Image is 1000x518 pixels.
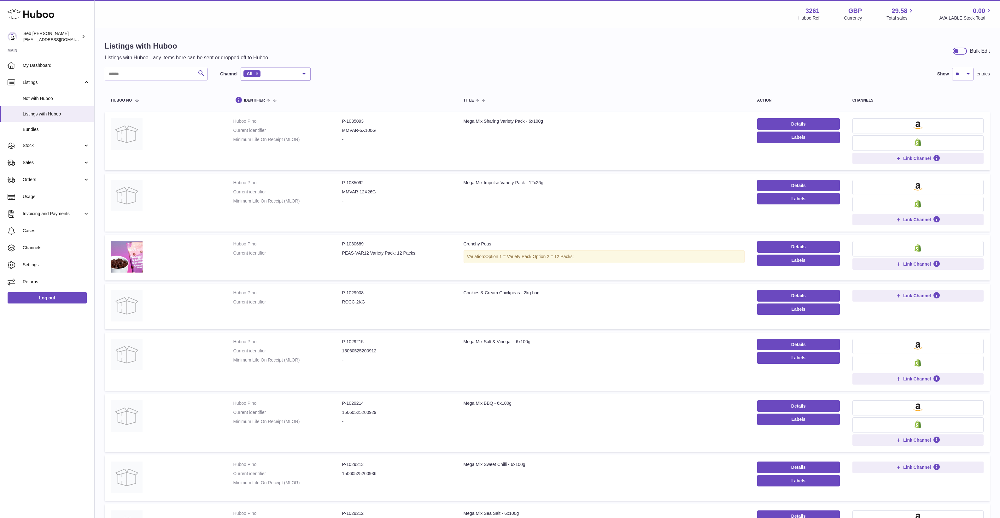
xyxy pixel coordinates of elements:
span: Huboo no [111,98,132,103]
a: Details [757,180,840,191]
dd: - [342,198,451,204]
dt: Huboo P no [233,510,342,516]
dd: RCCC-2KG [342,299,451,305]
dt: Minimum Life On Receipt (MLOR) [233,137,342,143]
span: Listings [23,79,83,85]
dd: - [342,480,451,486]
span: Sales [23,160,83,166]
span: Invoicing and Payments [23,211,83,217]
dt: Minimum Life On Receipt (MLOR) [233,198,342,204]
span: Link Channel [903,293,931,298]
label: Channel [220,71,237,77]
img: internalAdmin-3261@internal.huboo.com [8,32,17,41]
span: Usage [23,194,90,200]
button: Link Channel [852,258,984,270]
dt: Current identifier [233,299,342,305]
button: Link Channel [852,214,984,225]
dd: 15060525200929 [342,409,451,415]
dt: Current identifier [233,409,342,415]
button: Labels [757,193,840,204]
img: amazon-small.png [913,403,922,411]
button: Link Channel [852,290,984,301]
div: channels [852,98,984,103]
dt: Huboo P no [233,118,342,124]
img: amazon-small.png [913,121,922,129]
dd: P-1035092 [342,180,451,186]
div: Mega Mix Sea Salt - 6x100g [464,510,745,516]
button: Link Channel [852,153,984,164]
button: Link Channel [852,373,984,385]
dt: Huboo P no [233,290,342,296]
dd: P-1029214 [342,400,451,406]
img: Cookies & Cream Chickpeas - 2kg bag [111,290,143,321]
img: shopify-small.png [915,359,921,367]
div: Cookies & Cream Chickpeas - 2kg bag [464,290,745,296]
button: Link Channel [852,434,984,446]
a: Log out [8,292,87,303]
a: Details [757,339,840,350]
a: 0.00 AVAILABLE Stock Total [939,7,992,21]
dt: Huboo P no [233,241,342,247]
span: 0.00 [973,7,985,15]
img: amazon-small.png [913,342,922,350]
button: Labels [757,255,840,266]
span: title [464,98,474,103]
dt: Huboo P no [233,339,342,345]
img: Mega Mix Salt & Vinegar - 6x100g [111,339,143,370]
dt: Current identifier [233,471,342,477]
div: Mega Mix Sharing Variety Pack - 6x100g [464,118,745,124]
div: Currency [844,15,862,21]
a: Details [757,400,840,412]
span: AVAILABLE Stock Total [939,15,992,21]
span: My Dashboard [23,62,90,68]
span: identifier [244,98,265,103]
div: Mega Mix Impulse Variety Pack - 12x26g [464,180,745,186]
img: shopify-small.png [915,421,921,428]
span: Bundles [23,127,90,132]
span: Total sales [886,15,915,21]
img: shopify-small.png [915,200,921,208]
a: Details [757,118,840,130]
dd: - [342,137,451,143]
dd: P-1030689 [342,241,451,247]
dt: Current identifier [233,250,342,256]
dt: Huboo P no [233,180,342,186]
span: Orders [23,177,83,183]
img: shopify-small.png [915,138,921,146]
button: Labels [757,414,840,425]
dd: - [342,419,451,425]
span: Cases [23,228,90,234]
div: Crunchy Peas [464,241,745,247]
div: Mega Mix Salt & Vinegar - 6x100g [464,339,745,345]
button: Labels [757,132,840,143]
strong: GBP [848,7,862,15]
dt: Huboo P no [233,400,342,406]
span: Option 2 = 12 Packs; [533,254,574,259]
a: Details [757,462,840,473]
dd: MMVAR-12X26G [342,189,451,195]
dd: P-1029908 [342,290,451,296]
button: Link Channel [852,462,984,473]
img: amazon-small.png [913,183,922,191]
dd: P-1029212 [342,510,451,516]
dt: Current identifier [233,127,342,133]
span: Link Channel [903,217,931,222]
label: Show [937,71,949,77]
button: Labels [757,303,840,315]
span: Listings with Huboo [23,111,90,117]
span: 29.58 [892,7,907,15]
span: Stock [23,143,83,149]
a: 29.58 Total sales [886,7,915,21]
h1: Listings with Huboo [105,41,270,51]
button: Labels [757,352,840,363]
span: entries [977,71,990,77]
span: Returns [23,279,90,285]
span: Not with Huboo [23,96,90,102]
dt: Minimum Life On Receipt (MLOR) [233,419,342,425]
dt: Current identifier [233,189,342,195]
a: Details [757,241,840,252]
dd: P-1029215 [342,339,451,345]
dt: Minimum Life On Receipt (MLOR) [233,480,342,486]
div: Seb [PERSON_NAME] [23,31,80,43]
dd: 15060525200936 [342,471,451,477]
